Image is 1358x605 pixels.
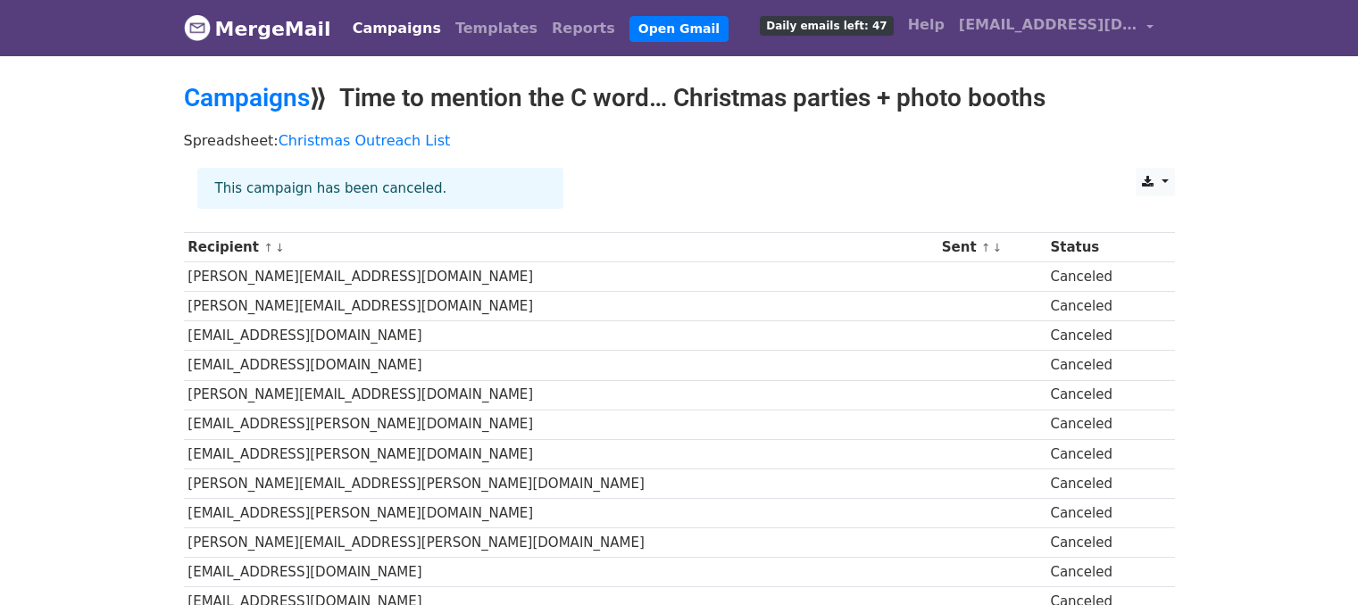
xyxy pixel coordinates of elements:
[1046,321,1161,351] td: Canceled
[184,233,937,262] th: Recipient
[952,7,1161,49] a: [EMAIL_ADDRESS][DOMAIN_NAME]
[1046,351,1161,380] td: Canceled
[275,241,285,254] a: ↓
[901,7,952,43] a: Help
[279,132,451,149] a: Christmas Outreach List
[184,439,937,468] td: [EMAIL_ADDRESS][PERSON_NAME][DOMAIN_NAME]
[448,11,545,46] a: Templates
[263,241,273,254] a: ↑
[753,7,900,43] a: Daily emails left: 47
[993,241,1003,254] a: ↓
[346,11,448,46] a: Campaigns
[1046,498,1161,527] td: Canceled
[184,14,211,41] img: MergeMail logo
[184,292,937,321] td: [PERSON_NAME][EMAIL_ADDRESS][DOMAIN_NAME]
[184,83,310,112] a: Campaigns
[1046,292,1161,321] td: Canceled
[184,528,937,558] td: [PERSON_NAME][EMAIL_ADDRESS][PERSON_NAME][DOMAIN_NAME]
[184,131,1175,150] p: Spreadsheet:
[184,321,937,351] td: [EMAIL_ADDRESS][DOMAIN_NAME]
[959,14,1137,36] span: [EMAIL_ADDRESS][DOMAIN_NAME]
[981,241,991,254] a: ↑
[1046,528,1161,558] td: Canceled
[937,233,1046,262] th: Sent
[1046,233,1161,262] th: Status
[1046,262,1161,292] td: Canceled
[184,83,1175,113] h2: ⟫ Time to mention the C word… Christmas parties + photo booths
[1046,558,1161,587] td: Canceled
[629,16,729,42] a: Open Gmail
[184,351,937,380] td: [EMAIL_ADDRESS][DOMAIN_NAME]
[1046,410,1161,439] td: Canceled
[760,16,893,36] span: Daily emails left: 47
[545,11,622,46] a: Reports
[184,10,331,47] a: MergeMail
[184,262,937,292] td: [PERSON_NAME][EMAIL_ADDRESS][DOMAIN_NAME]
[1046,439,1161,468] td: Canceled
[184,380,937,410] td: [PERSON_NAME][EMAIL_ADDRESS][DOMAIN_NAME]
[1046,380,1161,410] td: Canceled
[184,558,937,587] td: [EMAIL_ADDRESS][DOMAIN_NAME]
[184,468,937,498] td: [PERSON_NAME][EMAIL_ADDRESS][PERSON_NAME][DOMAIN_NAME]
[197,168,563,210] div: This campaign has been canceled.
[1046,468,1161,498] td: Canceled
[184,410,937,439] td: [EMAIL_ADDRESS][PERSON_NAME][DOMAIN_NAME]
[184,498,937,527] td: [EMAIL_ADDRESS][PERSON_NAME][DOMAIN_NAME]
